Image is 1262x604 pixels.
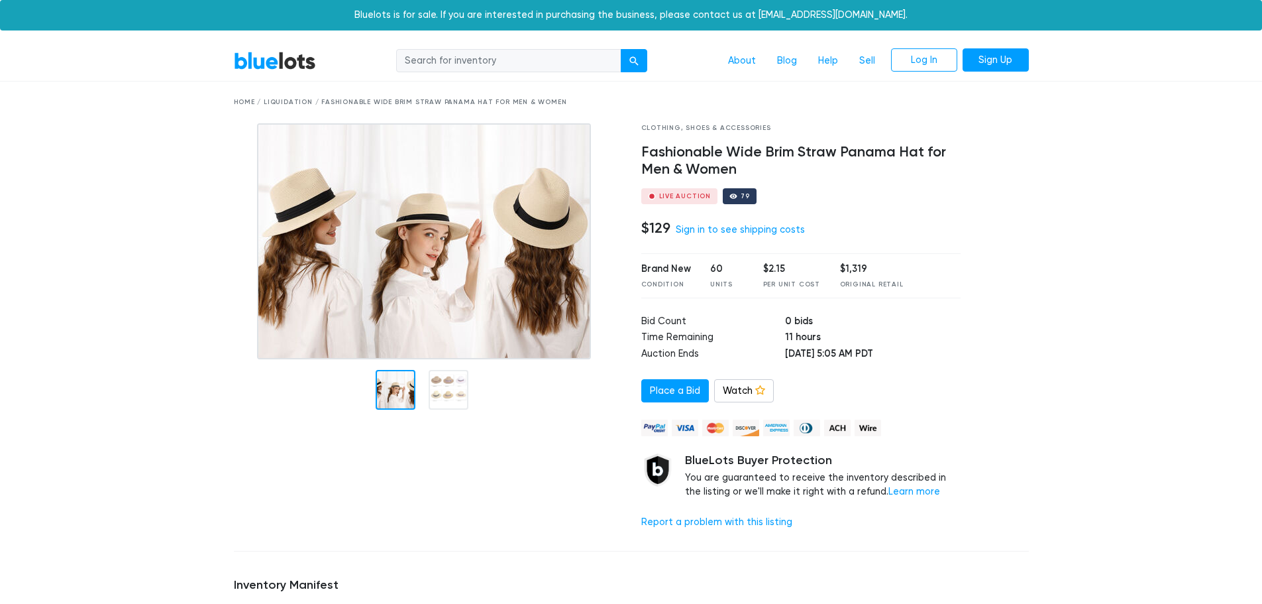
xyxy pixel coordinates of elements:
img: diners_club-c48f30131b33b1bb0e5d0e2dbd43a8bea4cb12cb2961413e2f4250e06c020426.png [794,420,820,436]
div: You are guaranteed to receive the inventory described in the listing or we'll make it right with ... [685,453,961,499]
img: buyer_protection_shield-3b65640a83011c7d3ede35a8e5a80bfdfaa6a97447f0071c1475b91a4b0b3d01.png [641,453,674,487]
img: american_express-ae2a9f97a040b4b41f6397f7637041a5861d5f99d0716c09922aba4e24c8547d.png [763,420,790,436]
td: Auction Ends [641,347,785,363]
h4: Fashionable Wide Brim Straw Panama Hat for Men & Women [641,144,961,178]
div: Units [710,280,743,290]
td: Bid Count [641,314,785,331]
div: Condition [641,280,691,290]
div: 60 [710,262,743,276]
a: Watch [714,379,774,403]
input: Search for inventory [396,49,621,73]
a: Log In [891,48,957,72]
a: Report a problem with this listing [641,516,792,528]
a: Sign in to see shipping costs [676,224,805,235]
a: Blog [766,48,808,74]
div: $2.15 [763,262,820,276]
a: Place a Bid [641,379,709,403]
td: Time Remaining [641,330,785,347]
div: 79 [741,193,750,200]
img: ach-b7992fed28a4f97f893c574229be66187b9afb3f1a8d16a4691d3d3140a8ab00.png [824,420,851,436]
div: Live Auction [659,193,711,200]
img: mastercard-42073d1d8d11d6635de4c079ffdb20a4f30a903dc55d1612383a1b395dd17f39.png [702,420,729,436]
td: 11 hours [785,330,961,347]
td: [DATE] 5:05 AM PDT [785,347,961,363]
div: Home / Liquidation / Fashionable Wide Brim Straw Panama Hat for Men & Women [234,97,1029,107]
img: discover-82be18ecfda2d062aad2762c1ca80e2d36a4073d45c9e0ffae68cd515fbd3d32.png [733,420,759,436]
img: wire-908396882fe19aaaffefbd8e17b12f2f29708bd78693273c0e28e3a24408487f.png [855,420,881,436]
h5: BlueLots Buyer Protection [685,453,961,468]
img: visa-79caf175f036a155110d1892330093d4c38f53c55c9ec9e2c3a54a56571784bb.png [672,420,698,436]
a: BlueLots [234,51,316,70]
h5: Inventory Manifest [234,578,1029,593]
div: Brand New [641,262,691,276]
div: Original Retail [840,280,904,290]
td: 0 bids [785,314,961,331]
h4: $129 [641,219,670,237]
a: About [717,48,766,74]
a: Sell [849,48,886,74]
img: paypal_credit-80455e56f6e1299e8d57f40c0dcee7b8cd4ae79b9eccbfc37e2480457ba36de9.png [641,420,668,436]
a: Help [808,48,849,74]
img: 2360e68d-6ac1-4f19-bb17-a808a03cdc22-1689834627.jpg [257,123,591,359]
div: Per Unit Cost [763,280,820,290]
div: $1,319 [840,262,904,276]
div: Clothing, Shoes & Accessories [641,123,961,133]
a: Learn more [888,486,940,497]
a: Sign Up [963,48,1029,72]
